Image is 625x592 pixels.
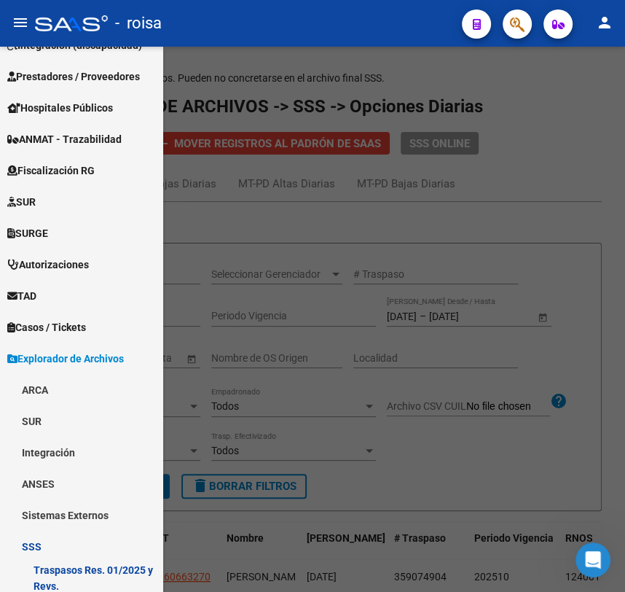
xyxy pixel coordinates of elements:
[7,163,95,179] span: Fiscalización RG
[7,257,89,273] span: Autorizaciones
[7,351,124,367] span: Explorador de Archivos
[115,7,162,39] span: - roisa
[7,69,140,85] span: Prestadores / Proveedores
[596,14,613,31] mat-icon: person
[7,194,36,210] span: SUR
[12,14,29,31] mat-icon: menu
[7,131,122,147] span: ANMAT - Trazabilidad
[7,100,113,116] span: Hospitales Públicos
[7,225,48,241] span: SURGE
[7,288,36,304] span: TAD
[7,319,86,335] span: Casos / Tickets
[575,542,610,577] iframe: Intercom live chat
